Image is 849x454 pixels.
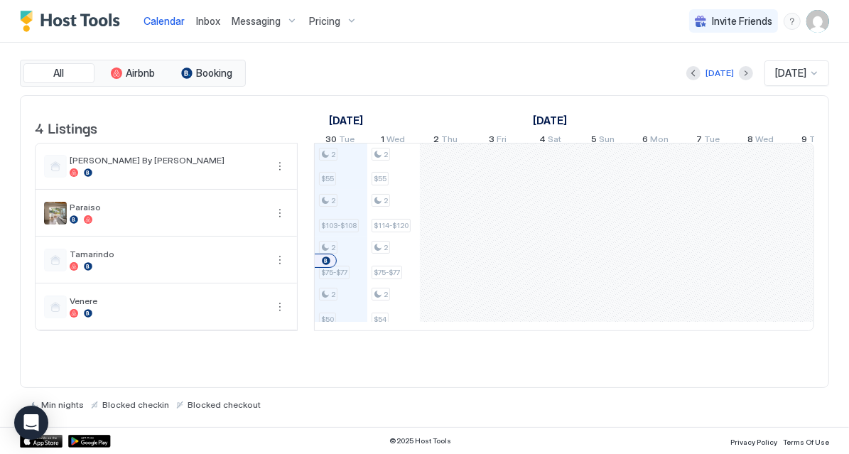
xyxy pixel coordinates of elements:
span: Privacy Policy [730,438,777,446]
span: Wed [386,134,405,148]
span: 30 [326,134,337,148]
span: Blocked checkin [102,399,169,410]
span: Thu [809,134,826,148]
div: Open Intercom Messenger [14,406,48,440]
span: Pricing [309,15,340,28]
span: Fri [497,134,507,148]
button: More options [271,252,288,269]
span: 3 [490,134,495,148]
span: 2 [331,243,335,252]
span: Paraiso [70,202,266,212]
a: September 30, 2025 [323,131,359,151]
div: [DATE] [705,67,734,80]
span: Invite Friends [712,15,772,28]
span: Calendar [144,15,185,27]
button: [DATE] [703,65,736,82]
a: October 3, 2025 [486,131,511,151]
span: $103-$108 [321,221,357,230]
span: Airbnb [126,67,156,80]
button: More options [271,205,288,222]
span: All [54,67,65,80]
span: $55 [321,174,334,183]
a: App Store [20,435,63,448]
span: 2 [331,196,335,205]
button: Airbnb [97,63,168,83]
button: Booking [171,63,242,83]
span: 7 [697,134,703,148]
a: October 7, 2025 [693,131,724,151]
a: Host Tools Logo [20,11,126,32]
span: $75-$77 [374,268,400,277]
span: [DATE] [775,67,806,80]
div: User profile [806,10,829,33]
span: Wed [756,134,774,148]
button: All [23,63,94,83]
a: October 1, 2025 [529,110,570,131]
div: listing image [44,202,67,225]
span: $75-$77 [321,268,347,277]
div: menu [271,252,288,269]
span: Venere [70,296,266,306]
span: Sun [600,134,615,148]
div: menu [271,205,288,222]
span: Inbox [196,15,220,27]
span: Mon [651,134,669,148]
a: October 5, 2025 [588,131,619,151]
a: September 15, 2025 [325,110,367,131]
span: Terms Of Use [783,438,829,446]
span: Messaging [232,15,281,28]
span: Min nights [41,399,84,410]
span: 4 [540,134,546,148]
button: Next month [739,66,753,80]
span: Sat [548,134,562,148]
a: October 9, 2025 [798,131,829,151]
span: 2 [384,290,388,299]
a: Google Play Store [68,435,111,448]
span: 2 [384,150,388,159]
a: Calendar [144,13,185,28]
div: tab-group [20,60,246,87]
a: October 8, 2025 [745,131,778,151]
span: Thu [441,134,458,148]
span: [PERSON_NAME] By [PERSON_NAME] [70,155,266,166]
span: © 2025 Host Tools [390,436,452,445]
a: Inbox [196,13,220,28]
span: Tue [340,134,355,148]
span: Tue [705,134,720,148]
span: 5 [592,134,597,148]
span: 2 [331,290,335,299]
span: Booking [197,67,233,80]
a: Privacy Policy [730,433,777,448]
span: 8 [748,134,754,148]
span: $54 [374,315,386,324]
a: October 2, 2025 [430,131,461,151]
a: October 1, 2025 [377,131,409,151]
div: menu [784,13,801,30]
span: 2 [331,150,335,159]
a: Terms Of Use [783,433,829,448]
span: 4 Listings [35,117,97,138]
span: $55 [374,174,386,183]
span: 9 [801,134,807,148]
span: $114-$120 [374,221,409,230]
span: 6 [643,134,649,148]
span: $50 [321,315,334,324]
span: Blocked checkout [188,399,261,410]
button: Previous month [686,66,701,80]
button: More options [271,158,288,175]
span: 2 [384,243,388,252]
span: 1 [381,134,384,148]
button: More options [271,298,288,315]
a: October 6, 2025 [639,131,673,151]
span: 2 [433,134,439,148]
div: menu [271,158,288,175]
span: Tamarindo [70,249,266,259]
span: 2 [384,196,388,205]
a: October 4, 2025 [536,131,566,151]
div: menu [271,298,288,315]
